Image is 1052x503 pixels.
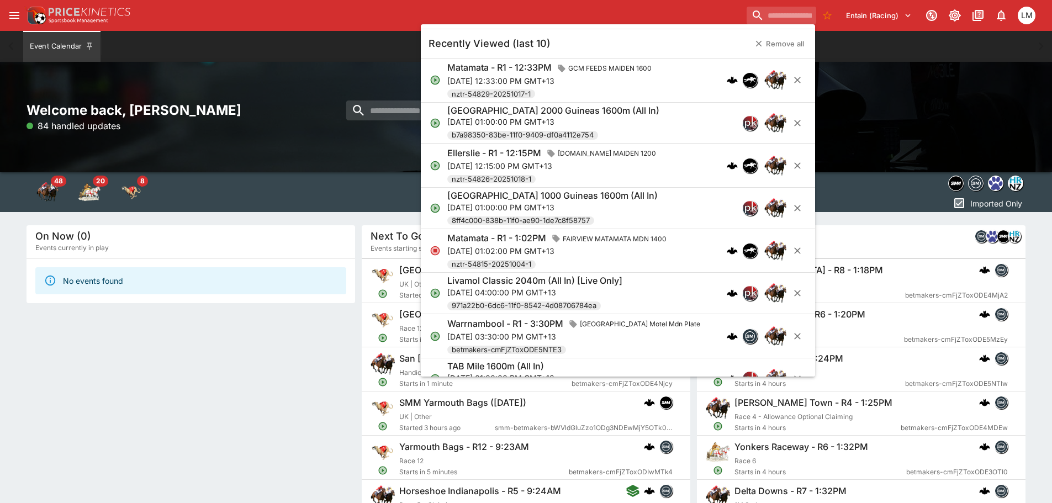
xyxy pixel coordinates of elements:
[371,352,395,376] img: horse_racing.png
[399,353,550,364] h6: San [PERSON_NAME] - R9 - 9:19AM
[904,334,1008,345] span: betmakers-cmFjZToxODE5MzEy
[564,63,656,74] span: GCM FEEDS MAIDEN 1600
[764,282,786,304] img: horse_racing.png
[399,309,552,320] h6: [GEOGRAPHIC_DATA] - R12 - 9:17AM
[979,353,990,364] img: logo-cerberus.svg
[979,441,990,452] img: logo-cerberus.svg
[949,194,1025,212] button: Imported Only
[988,176,1003,191] div: grnz
[378,465,388,475] svg: Open
[818,7,836,24] button: No Bookmarks
[727,331,738,342] img: logo-cerberus.svg
[644,441,655,452] img: logo-cerberus.svg
[51,176,66,187] span: 48
[734,368,815,377] span: Mms Access (300+ Rank)
[371,243,434,254] span: Events starting soon
[575,319,705,330] span: [GEOGRAPHIC_DATA] Motel Mdn Plate
[734,457,756,465] span: Race 6
[430,160,441,171] svg: Open
[979,485,990,496] img: logo-cerberus.svg
[727,288,738,299] div: cerberus
[905,290,1008,301] span: betmakers-cmFjZToxODE4MjA2
[727,288,738,299] img: logo-cerberus.svg
[447,275,622,287] h6: Livamol Classic 2040m (All In) [Live Only]
[78,181,101,203] div: Harness Racing
[727,331,738,342] div: cerberus
[743,372,757,386] img: pricekinetics.png
[706,440,730,464] img: harness_racing.png
[742,115,758,131] div: pricekinetics
[447,62,552,73] h6: Matamata - R1 - 12:33PM
[727,373,738,384] div: cerberus
[734,397,892,409] h6: [PERSON_NAME] Town - R4 - 1:25PM
[371,396,395,420] img: greyhound_racing.png
[399,397,526,409] h6: SMM Yarmouth Bags ([DATE])
[447,345,566,356] span: betmakers-cmFjZToxODE5NTE3
[764,240,786,262] img: horse_racing.png
[995,308,1008,321] div: betmakers
[447,331,705,342] p: [DATE] 03:30:00 PM GMT+13
[23,31,101,62] button: Event Calendar
[447,318,563,330] h6: Warrnambool - R1 - 3:30PM
[1008,176,1023,190] img: hrnz.png
[447,245,671,257] p: [DATE] 01:02:00 PM GMT+13
[447,361,544,372] h6: TAB Mile 1600m (All In)
[447,372,593,384] p: [DATE] 01:00:00 PM GMT+13
[78,181,101,203] img: harness_racing
[970,198,1022,209] p: Imported Only
[743,158,757,173] img: nztr.png
[4,6,24,25] button: open drawer
[988,176,1003,190] img: grnz.png
[447,89,535,100] span: nztr-54829-20251017-1
[371,440,395,464] img: greyhound_racing.png
[764,368,786,390] img: horse_racing.png
[558,234,671,245] span: FAIRVIEW MATAMATA MDN 1400
[429,37,551,50] h5: Recently Viewed (last 10)
[399,378,572,389] span: Starts in 1 minute
[120,181,142,203] div: Greyhound Racing
[447,116,659,128] p: [DATE] 01:00:00 PM GMT+13
[968,176,984,191] div: betmakers
[430,331,441,342] svg: Open
[399,264,528,276] h6: [GEOGRAPHIC_DATA] ([DATE])
[447,202,658,213] p: [DATE] 01:00:00 PM GMT+13
[399,324,424,332] span: Race 12
[430,288,441,299] svg: Open
[975,230,988,243] div: betmakers
[120,181,142,203] img: greyhound_racing
[742,329,758,344] div: betmakers
[447,105,659,117] h6: [GEOGRAPHIC_DATA] 2000 Guineas 1600m (All In)
[734,441,868,453] h6: Yonkers Raceway - R6 - 1:32PM
[734,485,847,497] h6: Delta Downs - R7 - 1:32PM
[1008,176,1023,191] div: hrnz
[995,352,1008,365] div: betmakers
[979,264,990,276] img: logo-cerberus.svg
[399,422,495,433] span: Started 3 hours ago
[901,422,1008,433] span: betmakers-cmFjZToxODE4MDEw
[1018,7,1035,24] div: Luigi Mollo
[430,75,441,86] svg: Open
[727,75,738,86] div: cerberus
[27,172,152,212] div: Event type filters
[742,285,758,301] div: pricekinetics
[572,378,673,389] span: betmakers-cmFjZToxODE4Njcy
[447,147,541,159] h6: Ellerslie - R1 - 12:15PM
[839,7,918,24] button: Select Tenant
[93,176,108,187] span: 20
[743,116,757,130] img: pricekinetics.png
[734,290,905,301] span: Starts in 4 hours
[49,8,130,16] img: PriceKinetics
[569,467,673,478] span: betmakers-cmFjZToxODIwMTk4
[137,176,148,187] span: 8
[1008,230,1021,243] div: hrnz
[399,412,432,421] span: UK | Other
[743,201,757,215] img: pricekinetics.png
[764,155,786,177] img: horse_racing.png
[764,197,786,219] img: horse_racing.png
[991,6,1011,25] button: Notifications
[27,119,120,133] p: 84 handled updates
[995,440,1008,453] div: betmakers
[734,378,905,389] span: Starts in 4 hours
[743,329,757,343] img: betmakers.png
[906,467,1008,478] span: betmakers-cmFjZToxODE3OTI0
